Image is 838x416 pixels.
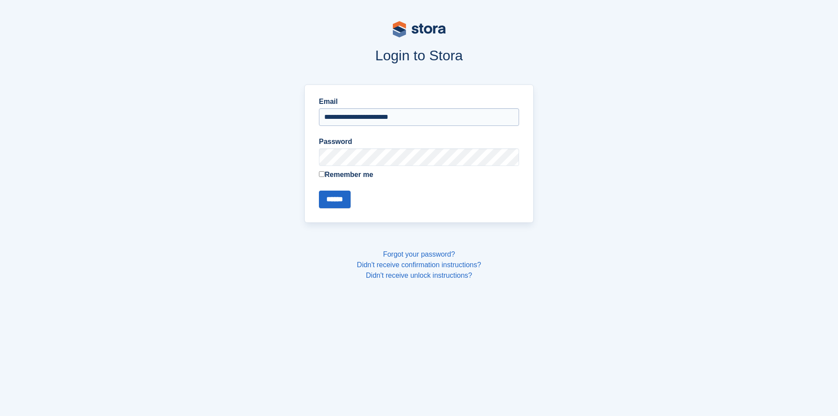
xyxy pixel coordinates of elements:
[366,272,472,279] a: Didn't receive unlock instructions?
[357,261,481,269] a: Didn't receive confirmation instructions?
[137,48,702,63] h1: Login to Stora
[319,169,519,180] label: Remember me
[383,250,455,258] a: Forgot your password?
[319,136,519,147] label: Password
[319,171,325,177] input: Remember me
[393,21,446,37] img: stora-logo-53a41332b3708ae10de48c4981b4e9114cc0af31d8433b30ea865607fb682f29.svg
[319,96,519,107] label: Email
